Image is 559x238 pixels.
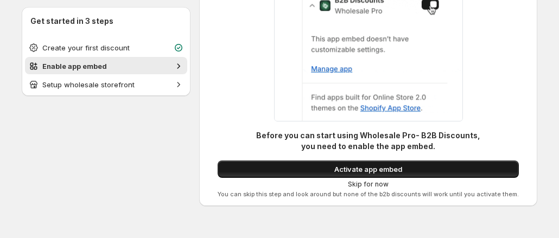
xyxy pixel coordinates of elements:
h2: Get started in 3 steps [30,16,182,27]
p: Before you can start using Wholesale Pro- B2B Discounts, you need to enable the app embed. [255,130,482,152]
button: Activate app embed [218,160,519,178]
span: Create your first discount [42,43,130,52]
span: Activate app embed [334,164,402,175]
p: You can skip this step and look around but none of the b2b discounts will work until you activate... [218,191,519,197]
span: Setup wholesale storefront [42,80,135,89]
span: Enable app embed [42,62,107,70]
button: Skip for now [344,178,393,191]
span: Skip for now [348,180,389,189]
